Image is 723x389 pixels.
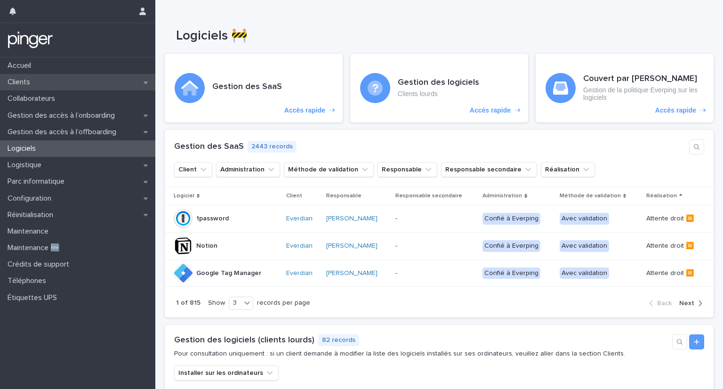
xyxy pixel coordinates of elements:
div: 3 [229,298,241,308]
div: Confié à Everping [482,213,540,225]
p: Étiquettes UPS [4,293,64,302]
p: Attente droit ⏸️ [646,213,696,223]
span: Next [679,300,694,307]
p: Logistique [4,161,49,170]
p: Gestion de la politique Everping sur les logiciels [583,86,704,102]
p: - [395,269,463,277]
p: Accès rapide [470,106,511,114]
p: Logiciel [174,191,194,201]
a: [PERSON_NAME] [326,269,378,277]
h1: Logiciels 🚧 [176,28,635,44]
div: Avec validation [560,267,609,279]
div: Avec validation [560,240,609,252]
p: Collaborateurs [4,94,63,103]
a: Accès rapide [165,54,343,122]
h3: Gestion des logiciels [398,78,479,88]
a: Everdian [286,269,313,277]
p: Notion [196,240,219,250]
div: Confié à Everping [482,240,540,252]
button: Réalisation [541,162,595,177]
p: Clients lourds [398,90,479,98]
p: 82 records [318,334,359,346]
tr: NotionNotion Everdian [PERSON_NAME] -Confié à EverpingAvec validationAttente droit ⏸️Attente droi... [165,232,714,259]
span: Back [657,300,672,307]
a: [PERSON_NAME] [326,242,378,250]
p: Attente droit ⏸️ [646,240,696,250]
p: - [395,215,463,223]
p: 2443 records [248,141,297,153]
button: Client [174,162,212,177]
p: Méthode de validation [560,191,621,201]
p: Crédits de support [4,260,77,269]
p: Client [286,191,302,201]
p: Show [208,299,225,307]
p: Responsable secondaire [395,191,462,201]
p: Accès rapide [655,106,696,114]
button: Next [675,299,702,308]
p: Maintenance [4,227,56,236]
p: Gestion des accès à l’offboarding [4,128,124,137]
tr: Google Tag ManagerGoogle Tag Manager Everdian [PERSON_NAME] -Confié à EverpingAvec validationAtte... [165,259,714,287]
p: 1 of 815 [176,299,201,307]
p: Accueil [4,61,39,70]
button: Responsable [378,162,437,177]
a: Add new record [689,334,704,349]
button: Responsable secondaire [441,162,537,177]
a: Everdian [286,215,313,223]
a: [PERSON_NAME] [326,215,378,223]
button: Administration [216,162,280,177]
p: Maintenance 🆕 [4,243,67,252]
tr: 1password1password Everdian [PERSON_NAME] -Confié à EverpingAvec validationAttente droit ⏸️Attent... [165,205,714,232]
p: 1password [196,213,231,223]
p: Logiciels [4,144,43,153]
button: Installer sur les ordinateurs [174,365,279,381]
p: records per page [257,299,310,307]
button: Back [649,299,675,308]
div: Avec validation [560,213,609,225]
p: Gestion des accès à l’onboarding [4,111,122,120]
p: Administration [482,191,522,201]
p: - [395,242,463,250]
p: Configuration [4,194,59,203]
p: Pour consultation uniquement : si un client demande à modifier la liste des logiciels installés s... [174,350,625,358]
p: Clients [4,78,38,87]
p: Google Tag Manager [196,267,263,277]
h3: Couvert par [PERSON_NAME] [583,74,704,84]
a: Accès rapide [536,54,714,122]
p: Attente droit ⏸️ [646,267,696,277]
img: mTgBEunGTSyRkCgitkcU [8,31,53,49]
p: Réinitialisation [4,211,61,219]
h3: Gestion des SaaS [212,82,282,92]
a: Accès rapide [350,54,528,122]
p: Responsable [326,191,361,201]
p: Téléphones [4,276,54,285]
p: Parc informatique [4,177,72,186]
h1: Gestion des SaaS [174,142,244,152]
h1: Gestion des logiciels (clients lourds) [174,335,314,346]
a: Everdian [286,242,313,250]
button: Méthode de validation [284,162,374,177]
p: Accès rapide [284,106,325,114]
p: Réalisation [646,191,677,201]
div: Confié à Everping [482,267,540,279]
